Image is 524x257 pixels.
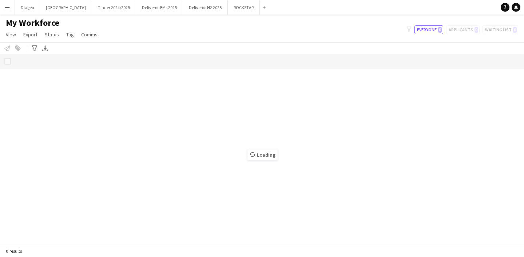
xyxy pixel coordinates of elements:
button: Deliveroo H2 2025 [183,0,228,15]
a: Comms [78,30,100,39]
span: Comms [81,31,98,38]
a: Export [20,30,40,39]
button: ROCKSTAR [228,0,260,15]
app-action-btn: Export XLSX [41,44,49,53]
button: [GEOGRAPHIC_DATA] [40,0,92,15]
span: View [6,31,16,38]
button: Diageo [15,0,40,15]
span: Loading [247,149,278,160]
span: Export [23,31,37,38]
span: My Workforce [6,17,59,28]
button: Everyone0 [414,25,443,34]
span: 0 [438,27,442,33]
a: Tag [63,30,77,39]
span: Tag [66,31,74,38]
span: Status [45,31,59,38]
button: Deliveroo EMs 2025 [136,0,183,15]
app-action-btn: Advanced filters [30,44,39,53]
a: View [3,30,19,39]
button: Tinder 2024/2025 [92,0,136,15]
a: Status [42,30,62,39]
